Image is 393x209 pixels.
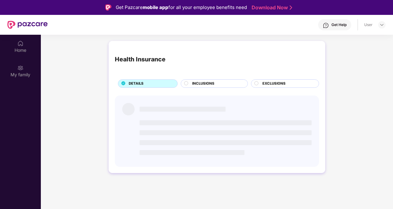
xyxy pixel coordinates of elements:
span: DETAILS [129,81,144,87]
img: svg+xml;base64,PHN2ZyB3aWR0aD0iMjAiIGhlaWdodD0iMjAiIHZpZXdCb3g9IjAgMCAyMCAyMCIgZmlsbD0ibm9uZSIgeG... [17,65,24,71]
img: Logo [105,4,111,11]
div: Get Help [331,22,347,27]
span: EXCLUSIONS [262,81,286,87]
a: Download Now [252,4,290,11]
div: Health Insurance [115,55,166,64]
img: svg+xml;base64,PHN2ZyBpZD0iSGVscC0zMngzMiIgeG1sbnM9Imh0dHA6Ly93d3cudzMub3JnLzIwMDAvc3ZnIiB3aWR0aD... [323,22,329,29]
strong: mobile app [143,4,168,10]
img: Stroke [290,4,292,11]
img: svg+xml;base64,PHN2ZyBpZD0iSG9tZSIgeG1sbnM9Imh0dHA6Ly93d3cudzMub3JnLzIwMDAvc3ZnIiB3aWR0aD0iMjAiIG... [17,40,24,47]
span: INCLUSIONS [192,81,214,87]
img: svg+xml;base64,PHN2ZyBpZD0iRHJvcGRvd24tMzJ4MzIiIHhtbG5zPSJodHRwOi8vd3d3LnczLm9yZy8yMDAwL3N2ZyIgd2... [379,22,384,27]
div: Get Pazcare for all your employee benefits need [116,4,247,11]
div: User [364,22,373,27]
img: New Pazcare Logo [7,21,48,29]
